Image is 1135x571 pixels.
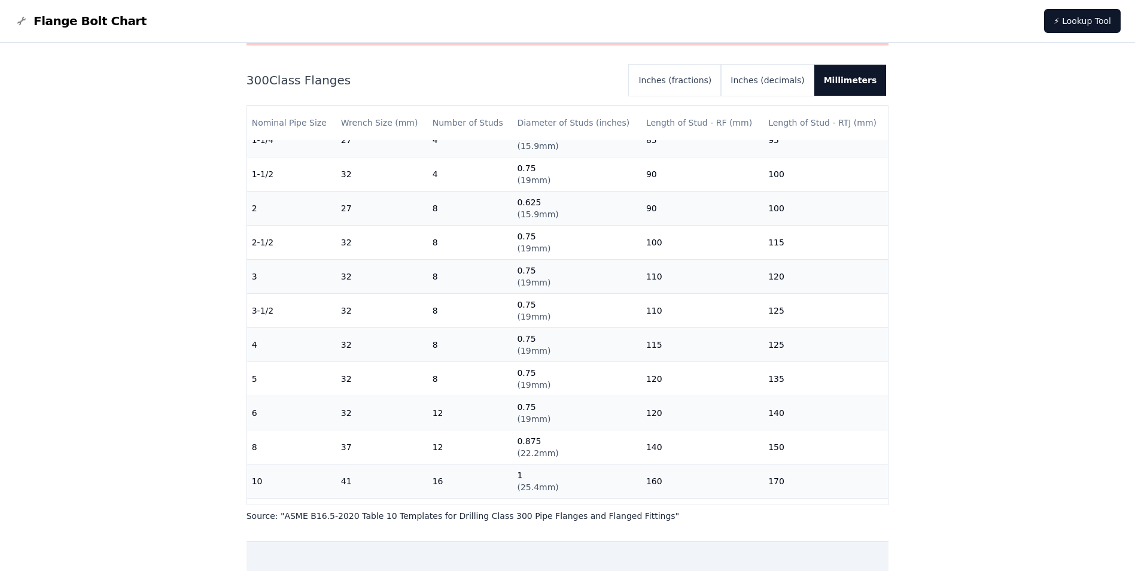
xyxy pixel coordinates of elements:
td: 170 [763,464,888,498]
td: 1-1/2 [247,157,336,191]
td: 12 [428,430,513,464]
span: ( 19mm ) [517,380,550,390]
td: 120 [763,259,888,293]
td: 1 [512,464,641,498]
td: 8 [428,191,513,225]
td: 150 [763,430,888,464]
td: 2 [247,191,336,225]
td: 135 [763,362,888,396]
td: 100 [763,157,888,191]
span: ( 15.9mm ) [517,141,558,151]
td: 6 [247,396,336,430]
td: 0.75 [512,327,641,362]
td: 8 [247,430,336,464]
td: 27 [336,191,428,225]
td: 8 [428,293,513,327]
td: 0.75 [512,396,641,430]
td: 46 [336,498,428,532]
td: 12 [428,396,513,430]
span: ( 22.2mm ) [517,448,558,458]
td: 110 [641,259,763,293]
span: Flange Bolt Chart [34,13,147,29]
button: Inches (fractions) [629,65,721,96]
td: 0.75 [512,362,641,396]
td: 3 [247,259,336,293]
span: ( 19mm ) [517,244,550,253]
td: 8 [428,362,513,396]
td: 32 [336,293,428,327]
td: 32 [336,362,428,396]
td: 8 [428,225,513,259]
td: 185 [763,498,888,532]
button: Inches (decimals) [721,65,814,96]
td: 32 [336,225,428,259]
td: 41 [336,464,428,498]
td: 32 [336,396,428,430]
td: 3-1/2 [247,293,336,327]
td: 140 [763,396,888,430]
th: Wrench Size (mm) [336,106,428,140]
td: 120 [641,362,763,396]
td: 160 [641,464,763,498]
td: 1.125 [512,498,641,532]
td: 8 [428,259,513,293]
h2: 300 Class Flanges [247,72,620,89]
td: 37 [336,430,428,464]
td: 2-1/2 [247,225,336,259]
p: Source: " ASME B16.5-2020 Table 10 Templates for Drilling Class 300 Pipe Flanges and Flanged Fitt... [247,510,889,522]
td: 100 [641,225,763,259]
td: 90 [641,157,763,191]
td: 90 [641,191,763,225]
td: 140 [641,430,763,464]
td: 32 [336,157,428,191]
td: 125 [763,293,888,327]
a: Flange Bolt Chart LogoFlange Bolt Chart [14,13,147,29]
td: 10 [247,464,336,498]
span: ( 19mm ) [517,312,550,321]
td: 32 [336,327,428,362]
td: 8 [428,327,513,362]
td: 0.75 [512,225,641,259]
span: ( 25.4mm ) [517,482,558,492]
th: Length of Stud - RF (mm) [641,106,763,140]
a: ⚡ Lookup Tool [1044,9,1121,33]
th: Length of Stud - RTJ (mm) [763,106,888,140]
img: Flange Bolt Chart Logo [14,14,29,28]
td: 16 [428,464,513,498]
td: 170 [641,498,763,532]
th: Nominal Pipe Size [247,106,336,140]
span: ( 15.9mm ) [517,209,558,219]
td: 0.75 [512,259,641,293]
td: 115 [763,225,888,259]
td: 0.75 [512,293,641,327]
td: 5 [247,362,336,396]
span: ( 19mm ) [517,346,550,356]
td: 0.875 [512,430,641,464]
span: ( 19mm ) [517,175,550,185]
td: 110 [641,293,763,327]
td: 115 [641,327,763,362]
td: 4 [247,327,336,362]
td: 100 [763,191,888,225]
span: ( 19mm ) [517,414,550,424]
th: Diameter of Studs (inches) [512,106,641,140]
td: 120 [641,396,763,430]
td: 0.625 [512,191,641,225]
span: ( 19mm ) [517,278,550,287]
td: 16 [428,498,513,532]
button: Millimeters [814,65,887,96]
td: 125 [763,327,888,362]
td: 4 [428,157,513,191]
td: 12 [247,498,336,532]
td: 32 [336,259,428,293]
th: Number of Studs [428,106,513,140]
td: 0.75 [512,157,641,191]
